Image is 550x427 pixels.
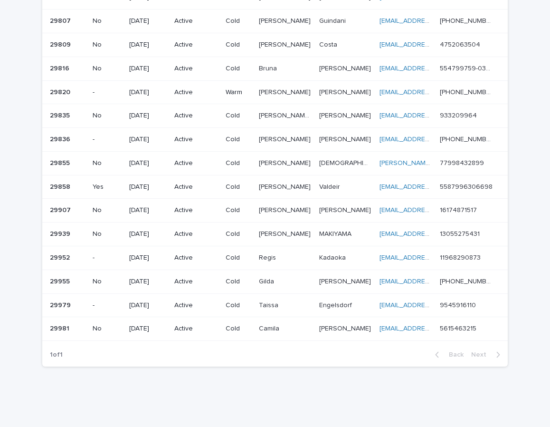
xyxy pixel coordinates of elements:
p: Cold [226,136,251,144]
a: [EMAIL_ADDRESS][DOMAIN_NAME] [379,89,487,96]
p: [PERSON_NAME] [319,276,373,286]
p: Costa [319,39,339,49]
p: Active [174,183,218,191]
p: 29835 [50,110,72,120]
a: [EMAIL_ADDRESS][DOMAIN_NAME] [379,325,487,332]
p: [PERSON_NAME] [259,204,313,214]
span: Back [443,351,464,358]
p: No [93,206,122,214]
p: No [93,41,122,49]
span: Next [471,351,492,358]
p: 11968290873 [440,252,483,262]
p: Cold [226,325,251,333]
p: Active [174,41,218,49]
a: [EMAIL_ADDRESS][DOMAIN_NAME] [379,278,487,285]
tr: 2998129981 No[DATE]ActiveColdCamilaCamila [PERSON_NAME][PERSON_NAME] [EMAIL_ADDRESS][DOMAIN_NAME]... [42,317,508,341]
p: 77998432899 [440,157,486,167]
tr: 2990729907 No[DATE]ActiveCold[PERSON_NAME][PERSON_NAME] [PERSON_NAME][PERSON_NAME] [EMAIL_ADDRESS... [42,199,508,223]
p: Cold [226,183,251,191]
p: Valdeir dos Santos Silva [259,181,313,191]
p: - [93,254,122,262]
tr: 2983529835 No[DATE]ActiveCold[PERSON_NAME] [PERSON_NAME][PERSON_NAME] [PERSON_NAME] [PERSON_NAME]... [42,104,508,128]
p: [DATE] [129,183,167,191]
p: [PHONE_NUMBER] [440,87,494,97]
p: - [93,136,122,144]
p: [PERSON_NAME] [259,134,313,144]
p: [DATE] [129,254,167,262]
tr: 2980929809 No[DATE]ActiveCold[PERSON_NAME][PERSON_NAME] CostaCosta [EMAIL_ADDRESS][DOMAIN_NAME] 4... [42,33,508,57]
p: 29858 [50,181,72,191]
p: [PERSON_NAME] [319,204,373,214]
p: Cold [226,112,251,120]
a: [EMAIL_ADDRESS][DOMAIN_NAME] [379,302,487,309]
p: No [93,325,122,333]
p: 29807 [50,15,73,25]
p: 29955 [50,276,72,286]
p: [PERSON_NAME] [259,87,313,97]
p: Cold [226,159,251,167]
p: [DATE] [129,325,167,333]
p: Cold [226,254,251,262]
p: Regis [259,252,278,262]
p: 5587996306698 [440,181,494,191]
p: Yes [93,183,122,191]
p: Bruna [259,63,279,73]
p: 29836 [50,134,72,144]
p: 933209964 [440,110,479,120]
p: 5615463215 [440,323,478,333]
p: 29979 [50,300,73,310]
p: Cold [226,278,251,286]
p: Camila [259,323,281,333]
p: Active [174,206,218,214]
p: [DATE] [129,278,167,286]
tr: 2995229952 -[DATE]ActiveColdRegisRegis KadaokaKadaoka [EMAIL_ADDRESS][DOMAIN_NAME] 11968290873119... [42,246,508,270]
p: [PHONE_NUMBER] [440,15,494,25]
p: Valdeir [319,181,342,191]
tr: 2981629816 No[DATE]ActiveColdBrunaBruna [PERSON_NAME][PERSON_NAME] [EMAIL_ADDRESS][DOMAIN_NAME] 5... [42,57,508,80]
button: Back [427,350,467,359]
p: +55 55999778293 [440,134,494,144]
p: Active [174,112,218,120]
p: Active [174,301,218,310]
a: [EMAIL_ADDRESS][DOMAIN_NAME] [379,184,487,190]
p: No [93,159,122,167]
p: No [93,112,122,120]
p: 13055275431 [440,228,482,238]
p: [PERSON_NAME] [259,39,313,49]
p: 29981 [50,323,71,333]
p: Cold [226,65,251,73]
p: [DATE] [129,41,167,49]
p: 29855 [50,157,72,167]
p: [PERSON_NAME] [319,110,373,120]
p: Active [174,88,218,97]
p: 29907 [50,204,73,214]
p: No [93,230,122,238]
p: Cold [226,230,251,238]
p: [DATE] [129,159,167,167]
p: [PERSON_NAME] [259,15,313,25]
p: Active [174,230,218,238]
p: [PERSON_NAME] [319,87,373,97]
p: 1 of 1 [42,343,70,367]
p: [DATE] [129,17,167,25]
p: Taissa [259,300,280,310]
p: [DATE] [129,65,167,73]
a: [EMAIL_ADDRESS][DOMAIN_NAME] [379,65,487,72]
a: [EMAIL_ADDRESS][DOMAIN_NAME] [379,231,487,237]
p: Warm [226,88,251,97]
p: [DATE] [129,230,167,238]
p: 29820 [50,87,72,97]
p: Active [174,136,218,144]
a: [EMAIL_ADDRESS][DOMAIN_NAME] [379,112,487,119]
p: [DATE] [129,136,167,144]
tr: 2985529855 No[DATE]ActiveCold[PERSON_NAME][PERSON_NAME] [DEMOGRAPHIC_DATA][PERSON_NAME][DEMOGRAPH... [42,151,508,175]
p: [DATE] [129,112,167,120]
button: Next [467,350,508,359]
p: Cold [226,17,251,25]
p: [PERSON_NAME] [259,228,313,238]
p: 4752063504 [440,39,482,49]
p: Guindani [319,15,348,25]
p: No [93,17,122,25]
a: [EMAIL_ADDRESS][PERSON_NAME][DOMAIN_NAME] [379,207,539,213]
a: [EMAIL_ADDRESS][DOMAIN_NAME] [379,136,487,143]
